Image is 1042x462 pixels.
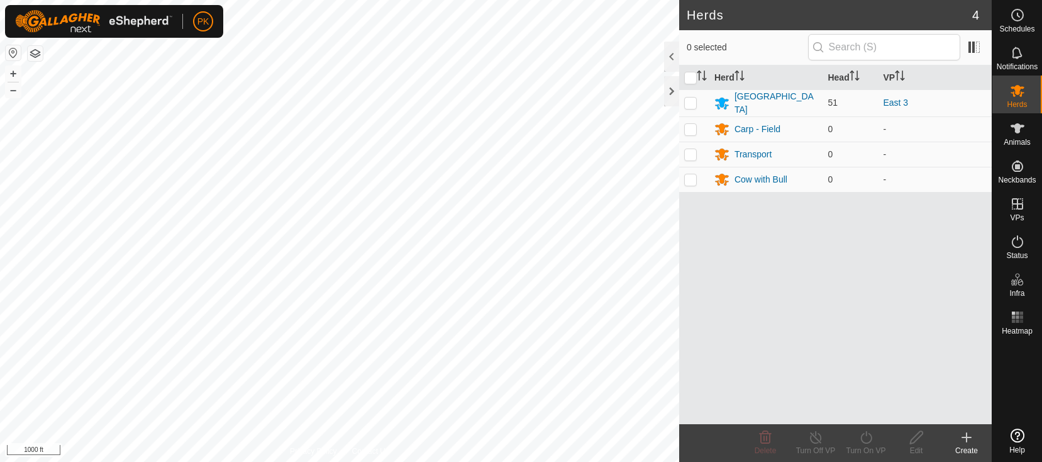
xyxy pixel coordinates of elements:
[828,98,838,108] span: 51
[823,65,878,90] th: Head
[999,25,1034,33] span: Schedules
[687,8,972,23] h2: Herds
[290,446,337,457] a: Privacy Policy
[352,446,389,457] a: Contact Us
[878,65,992,90] th: VP
[687,41,808,54] span: 0 selected
[878,116,992,142] td: -
[841,445,891,456] div: Turn On VP
[755,446,777,455] span: Delete
[1009,290,1024,297] span: Infra
[197,15,209,28] span: PK
[734,72,745,82] p-sorticon: Activate to sort
[709,65,823,90] th: Herd
[6,66,21,81] button: +
[828,149,833,159] span: 0
[1007,101,1027,108] span: Herds
[6,45,21,60] button: Reset Map
[997,63,1038,70] span: Notifications
[734,90,818,116] div: [GEOGRAPHIC_DATA]
[891,445,941,456] div: Edit
[1002,327,1033,335] span: Heatmap
[828,124,833,134] span: 0
[697,72,707,82] p-sorticon: Activate to sort
[850,72,860,82] p-sorticon: Activate to sort
[28,46,43,61] button: Map Layers
[998,176,1036,184] span: Neckbands
[15,10,172,33] img: Gallagher Logo
[734,148,772,161] div: Transport
[1009,446,1025,454] span: Help
[972,6,979,25] span: 4
[992,424,1042,459] a: Help
[828,174,833,184] span: 0
[6,82,21,98] button: –
[734,123,780,136] div: Carp - Field
[883,98,908,108] a: East 3
[941,445,992,456] div: Create
[1004,138,1031,146] span: Animals
[734,173,787,186] div: Cow with Bull
[878,142,992,167] td: -
[878,167,992,192] td: -
[790,445,841,456] div: Turn Off VP
[1010,214,1024,222] span: VPs
[1006,252,1028,259] span: Status
[808,34,960,60] input: Search (S)
[895,72,905,82] p-sorticon: Activate to sort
